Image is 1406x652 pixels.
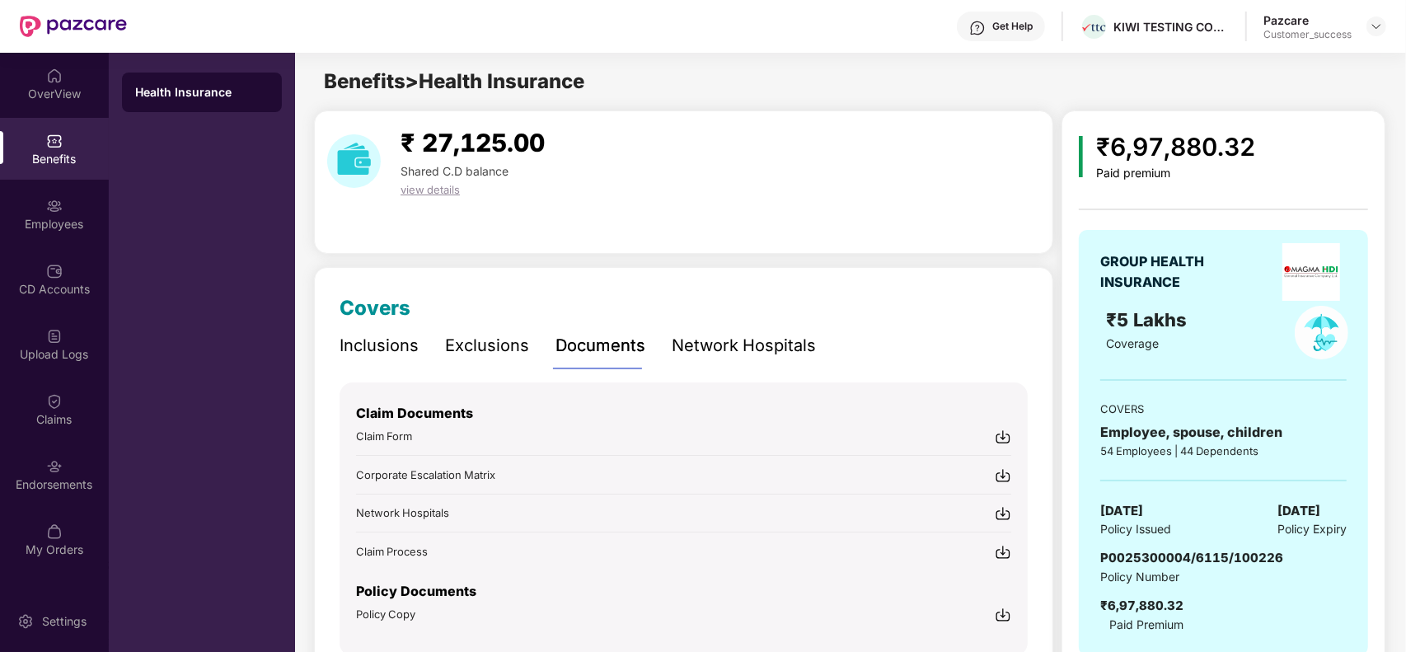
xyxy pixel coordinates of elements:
div: Pazcare [1263,12,1352,28]
span: ₹ 27,125.00 [401,128,545,157]
span: Benefits > Health Insurance [324,69,584,93]
img: svg+xml;base64,PHN2ZyBpZD0iRW1wbG95ZWVzIiB4bWxucz0iaHR0cDovL3d3dy53My5vcmcvMjAwMC9zdmciIHdpZHRoPS... [46,198,63,214]
div: Get Help [992,20,1033,33]
span: view details [401,183,460,196]
span: Claim Process [356,545,428,558]
div: 54 Employees | 44 Dependents [1100,443,1347,459]
div: Exclusions [445,333,529,359]
img: svg+xml;base64,PHN2ZyBpZD0iRG93bmxvYWQtMjR4MjQiIHhtbG5zPSJodHRwOi8vd3d3LnczLm9yZy8yMDAwL3N2ZyIgd2... [995,467,1011,484]
img: svg+xml;base64,PHN2ZyBpZD0iRG93bmxvYWQtMjR4MjQiIHhtbG5zPSJodHRwOi8vd3d3LnczLm9yZy8yMDAwL3N2ZyIgd2... [995,607,1011,623]
img: logo.png [1082,24,1106,32]
img: download [327,134,381,188]
span: Policy Issued [1100,520,1171,538]
img: svg+xml;base64,PHN2ZyBpZD0iSGVscC0zMngzMiIgeG1sbnM9Imh0dHA6Ly93d3cudzMub3JnLzIwMDAvc3ZnIiB3aWR0aD... [969,20,986,36]
div: COVERS [1100,401,1347,417]
img: svg+xml;base64,PHN2ZyBpZD0iRG93bmxvYWQtMjR4MjQiIHhtbG5zPSJodHRwOi8vd3d3LnczLm9yZy8yMDAwL3N2ZyIgd2... [995,429,1011,445]
span: [DATE] [1277,501,1320,521]
img: svg+xml;base64,PHN2ZyBpZD0iU2V0dGluZy0yMHgyMCIgeG1sbnM9Imh0dHA6Ly93d3cudzMub3JnLzIwMDAvc3ZnIiB3aW... [17,613,34,630]
span: [DATE] [1100,501,1143,521]
span: Network Hospitals [356,506,449,519]
span: Claim Form [356,429,412,443]
div: Customer_success [1263,28,1352,41]
img: svg+xml;base64,PHN2ZyBpZD0iRHJvcGRvd24tMzJ4MzIiIHhtbG5zPSJodHRwOi8vd3d3LnczLm9yZy8yMDAwL3N2ZyIgd2... [1370,20,1383,33]
span: Policy Expiry [1277,520,1347,538]
div: Inclusions [340,333,419,359]
div: Paid premium [1096,167,1255,181]
p: Policy Documents [356,581,1011,602]
div: ₹6,97,880.32 [1096,128,1255,167]
img: svg+xml;base64,PHN2ZyBpZD0iRG93bmxvYWQtMjR4MjQiIHhtbG5zPSJodHRwOi8vd3d3LnczLm9yZy8yMDAwL3N2ZyIgd2... [995,544,1011,561]
img: svg+xml;base64,PHN2ZyBpZD0iVXBsb2FkX0xvZ3MiIGRhdGEtbmFtZT0iVXBsb2FkIExvZ3MiIHhtbG5zPSJodHRwOi8vd3... [46,328,63,345]
img: svg+xml;base64,PHN2ZyBpZD0iQmVuZWZpdHMiIHhtbG5zPSJodHRwOi8vd3d3LnczLm9yZy8yMDAwL3N2ZyIgd2lkdGg9Ij... [46,133,63,149]
img: svg+xml;base64,PHN2ZyBpZD0iRG93bmxvYWQtMjR4MjQiIHhtbG5zPSJodHRwOi8vd3d3LnczLm9yZy8yMDAwL3N2ZyIgd2... [995,505,1011,522]
img: svg+xml;base64,PHN2ZyBpZD0iQ0RfQWNjb3VudHMiIGRhdGEtbmFtZT0iQ0QgQWNjb3VudHMiIHhtbG5zPSJodHRwOi8vd3... [46,263,63,279]
img: svg+xml;base64,PHN2ZyBpZD0iQ2xhaW0iIHhtbG5zPSJodHRwOi8vd3d3LnczLm9yZy8yMDAwL3N2ZyIgd2lkdGg9IjIwIi... [46,393,63,410]
img: New Pazcare Logo [20,16,127,37]
span: Policy Copy [356,607,415,621]
div: Employee, spouse, children [1100,422,1347,443]
span: Paid Premium [1109,616,1183,634]
div: GROUP HEALTH INSURANCE [1100,251,1244,293]
div: Network Hospitals [672,333,816,359]
img: svg+xml;base64,PHN2ZyBpZD0iRW5kb3JzZW1lbnRzIiB4bWxucz0iaHR0cDovL3d3dy53My5vcmcvMjAwMC9zdmciIHdpZH... [46,458,63,475]
span: Covers [340,296,410,320]
div: KIWI TESTING CONSULTANCY INDIA PRIVATE LIMITED [1113,19,1229,35]
img: svg+xml;base64,PHN2ZyBpZD0iSG9tZSIgeG1sbnM9Imh0dHA6Ly93d3cudzMub3JnLzIwMDAvc3ZnIiB3aWR0aD0iMjAiIG... [46,68,63,84]
div: Health Insurance [135,84,269,101]
div: Settings [37,613,91,630]
img: svg+xml;base64,PHN2ZyBpZD0iTXlfT3JkZXJzIiBkYXRhLW5hbWU9Ik15IE9yZGVycyIgeG1sbnM9Imh0dHA6Ly93d3cudz... [46,523,63,540]
div: Documents [555,333,645,359]
span: Coverage [1106,336,1159,350]
span: Shared C.D balance [401,164,509,178]
img: policyIcon [1295,306,1348,359]
span: ₹5 Lakhs [1106,309,1192,331]
img: icon [1079,136,1083,177]
img: insurerLogo [1282,243,1340,301]
span: Policy Number [1100,570,1179,584]
div: ₹6,97,880.32 [1100,596,1183,616]
span: P0025300004/6115/100226 [1100,550,1283,565]
p: Claim Documents [356,403,1011,424]
span: Corporate Escalation Matrix [356,468,495,481]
